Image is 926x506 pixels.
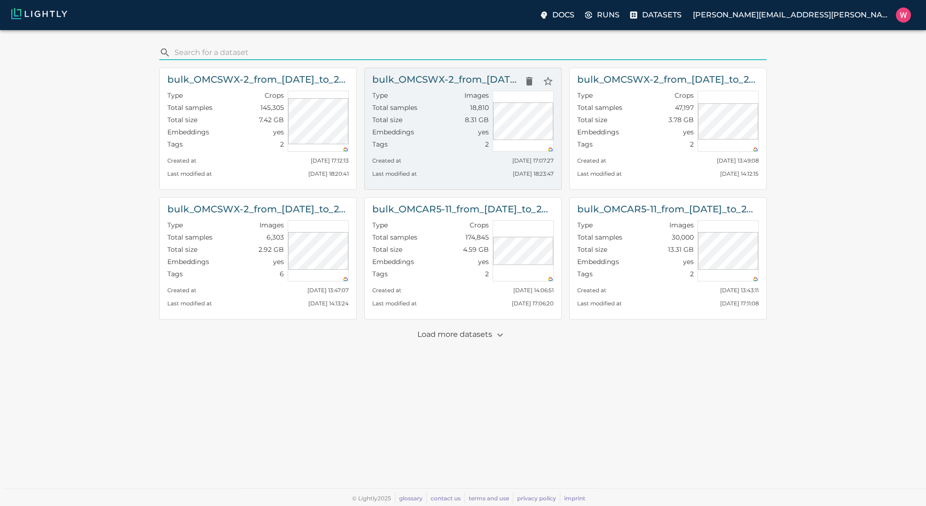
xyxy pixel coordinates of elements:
p: 47,197 [675,103,694,112]
label: Datasets [627,7,685,23]
p: Tags [577,269,593,279]
p: 6,303 [267,233,284,242]
label: [PERSON_NAME][EMAIL_ADDRESS][PERSON_NAME]William Maio [689,5,915,25]
p: [PERSON_NAME][EMAIL_ADDRESS][PERSON_NAME] [693,9,892,21]
small: Last modified at [167,171,212,177]
small: [DATE] 13:47:07 [307,287,349,294]
label: Runs [582,7,623,23]
small: [DATE] 14:06:51 [513,287,554,294]
p: Embeddings [372,127,414,137]
p: Datasets [642,9,682,21]
p: Total size [372,115,402,125]
p: Total samples [167,103,212,112]
small: Created at [167,157,196,164]
button: Delete dataset [520,72,539,91]
p: 30,000 [672,233,694,242]
h6: bulk_OMCSWX-2_from_2025-09-23_to_2025-09-24_2025-10-03_20-44-40-crops-bounding_box [577,72,759,87]
p: Type [372,220,388,230]
small: [DATE] 14:12:15 [720,171,759,177]
h6: bulk_OMCAR5-11_from_2025-09-22_to_2025-09-24_2025-09-28_20-04-40-crops-bounding_box [372,202,554,217]
small: [DATE] 18:23:47 [513,171,554,177]
p: Embeddings [577,257,619,266]
p: Tags [372,269,388,279]
small: Created at [577,157,606,164]
p: Crops [265,91,284,100]
p: yes [273,257,284,266]
label: Docs [537,7,578,23]
p: yes [273,127,284,137]
p: Type [167,220,183,230]
a: terms and use [469,495,509,502]
small: [DATE] 13:49:08 [717,157,759,164]
small: [DATE] 13:43:11 [720,287,759,294]
p: 3.78 GB [668,115,694,125]
p: Embeddings [167,257,209,266]
small: Created at [372,287,401,294]
p: 18,810 [470,103,489,112]
p: Embeddings [577,127,619,137]
a: bulk_OMCAR5-11_from_[DATE]_to_2025-09-24_2025-09-28_20-04-40-crops-bounding_boxTypeCropsTotal sam... [364,197,562,319]
p: Type [167,91,183,100]
p: 2 [280,140,284,149]
h6: bulk_OMCSWX-2_from_2025-09-29_to_2025-09-30_2025-10-04_00-00-34 [372,72,520,87]
p: 2 [690,269,694,279]
p: Total samples [167,233,212,242]
a: bulk_OMCSWX-2_from_[DATE]_to_2025-09-30_2025-10-04_00-00-34-crops-bounding_boxTypeCropsTotal samp... [159,68,357,190]
small: Created at [167,287,196,294]
p: Images [259,220,284,230]
p: 7.42 GB [259,115,284,125]
h6: bulk_OMCSWX-2_from_2025-09-23_to_2025-09-24_2025-10-03_20-44-40 [167,202,349,217]
small: Last modified at [577,300,622,307]
a: privacy policy [517,495,556,502]
p: Total size [167,115,197,125]
p: Images [669,220,694,230]
p: yes [683,127,694,137]
p: 174,845 [465,233,489,242]
small: Created at [372,157,401,164]
span: © Lightly 2025 [352,495,391,502]
p: 6 [280,269,284,279]
a: contact us [431,495,461,502]
p: Embeddings [167,127,209,137]
p: 2 [485,140,489,149]
p: 2 [485,269,489,279]
p: yes [478,257,489,266]
p: Total size [577,115,607,125]
p: Runs [597,9,620,21]
p: Total samples [372,103,417,112]
p: Total size [577,245,607,254]
p: Tags [167,140,183,149]
p: Type [577,91,593,100]
p: Embeddings [372,257,414,266]
img: William Maio [896,8,911,23]
p: Crops [470,220,489,230]
p: yes [683,257,694,266]
p: Docs [552,9,574,21]
p: 2 [690,140,694,149]
small: [DATE] 14:13:24 [308,300,349,307]
h6: bulk_OMCSWX-2_from_2025-09-29_to_2025-09-30_2025-10-04_00-00-34-crops-bounding_box [167,72,349,87]
small: Last modified at [372,171,417,177]
p: yes [478,127,489,137]
small: [DATE] 17:11:08 [720,300,759,307]
p: Total samples [372,233,417,242]
p: Total samples [577,233,622,242]
a: bulk_OMCSWX-2_from_[DATE]_to_2025-09-24_2025-10-03_20-44-40TypeImagesTotal samples6,303Total size... [159,197,357,319]
p: Type [577,220,593,230]
p: Type [372,91,388,100]
p: 4.59 GB [463,245,489,254]
p: Load more datasets [417,327,508,343]
small: Last modified at [167,300,212,307]
input: search [174,45,763,60]
p: Total size [167,245,197,254]
p: Tags [577,140,593,149]
p: Tags [167,269,183,279]
p: Tags [372,140,388,149]
p: 8.31 GB [465,115,489,125]
p: 2.92 GB [259,245,284,254]
p: Crops [675,91,694,100]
